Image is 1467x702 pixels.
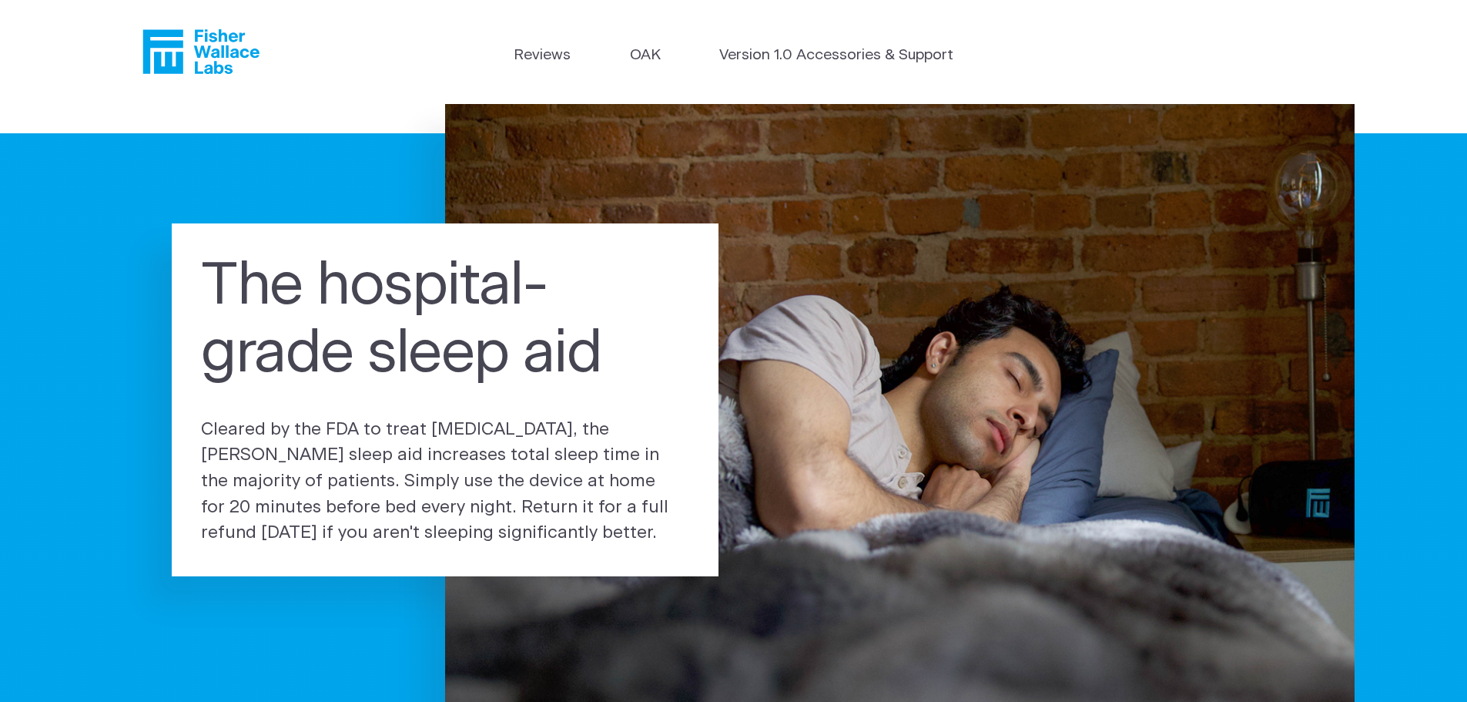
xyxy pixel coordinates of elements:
[142,29,260,74] a: Fisher Wallace
[514,45,571,67] a: Reviews
[719,45,953,67] a: Version 1.0 Accessories & Support
[630,45,661,67] a: OAK
[201,417,689,547] p: Cleared by the FDA to treat [MEDICAL_DATA], the [PERSON_NAME] sleep aid increases total sleep tim...
[201,253,689,388] h1: The hospital-grade sleep aid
